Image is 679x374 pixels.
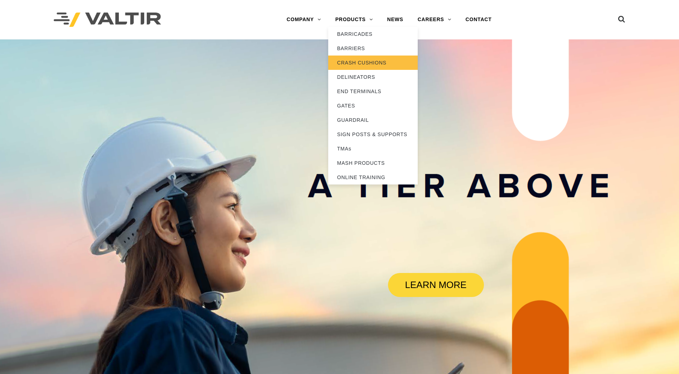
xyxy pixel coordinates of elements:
[380,13,411,27] a: NEWS
[280,13,328,27] a: COMPANY
[328,113,418,127] a: GUARDRAIL
[328,99,418,113] a: GATES
[411,13,459,27] a: CAREERS
[328,127,418,142] a: SIGN POSTS & SUPPORTS
[328,84,418,99] a: END TERMINALS
[459,13,499,27] a: CONTACT
[328,156,418,170] a: MASH PRODUCTS
[328,13,380,27] a: PRODUCTS
[328,41,418,56] a: BARRIERS
[328,70,418,84] a: DELINEATORS
[328,170,418,184] a: ONLINE TRAINING
[328,56,418,70] a: CRASH CUSHIONS
[328,27,418,41] a: BARRICADES
[388,273,484,297] a: LEARN MORE
[328,142,418,156] a: TMAs
[54,13,161,27] img: Valtir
